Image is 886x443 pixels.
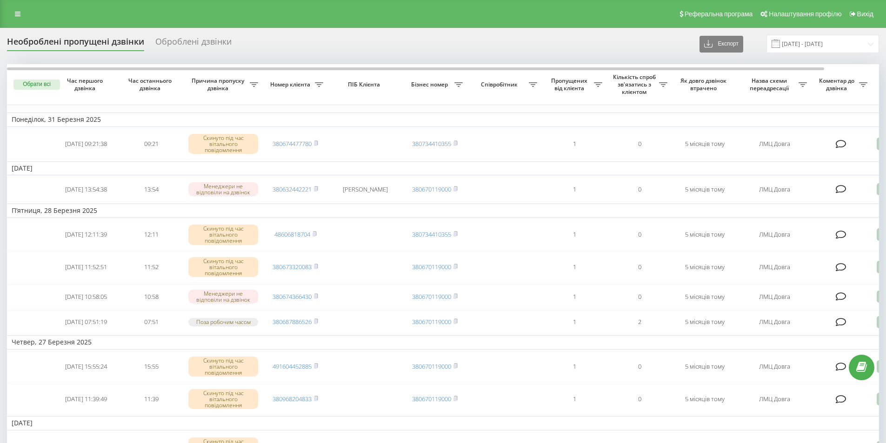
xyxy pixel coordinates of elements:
td: [DATE] 13:54:38 [53,177,119,202]
td: 1 [542,311,607,333]
button: Обрати всі [13,79,60,90]
a: 380670119000 [412,362,451,370]
span: Пропущених від клієнта [546,77,594,92]
span: Співробітник [472,81,529,88]
a: 380670119000 [412,185,451,193]
td: 09:21 [119,129,184,159]
td: [DATE] 15:55:24 [53,351,119,382]
span: Назва схеми переадресації [742,77,799,92]
td: 0 [607,252,672,283]
td: 07:51 [119,311,184,333]
a: 380673320083 [273,263,312,271]
a: 380632442221 [273,185,312,193]
td: 13:54 [119,177,184,202]
td: ЛМЦ Довга [737,311,812,333]
div: Скинуто під час вітального повідомлення [188,257,258,278]
td: ЛМЦ Довга [737,177,812,202]
td: 1 [542,177,607,202]
td: [DATE] 12:11:39 [53,219,119,250]
td: ЛМЦ Довга [737,351,812,382]
div: Менеджери не відповіли на дзвінок [188,290,258,304]
td: [DATE] 09:21:38 [53,129,119,159]
td: 5 місяців тому [672,252,737,283]
span: Як довго дзвінок втрачено [679,77,730,92]
td: 5 місяців тому [672,351,737,382]
a: 380670119000 [412,263,451,271]
a: 380670119000 [412,317,451,326]
td: 0 [607,351,672,382]
span: Номер клієнта [267,81,315,88]
td: [DATE] 11:52:51 [53,252,119,283]
td: 5 місяців тому [672,219,737,250]
td: 1 [542,219,607,250]
td: 12:11 [119,219,184,250]
td: ЛМЦ Довга [737,252,812,283]
a: 380734410355 [412,230,451,238]
span: Коментар до дзвінка [816,77,859,92]
a: 380968204833 [273,395,312,403]
td: 10:58 [119,284,184,309]
td: 0 [607,219,672,250]
td: 11:39 [119,384,184,415]
div: Менеджери не відповіли на дзвінок [188,182,258,196]
span: Налаштування профілю [769,10,841,18]
td: 1 [542,284,607,309]
a: 380670119000 [412,395,451,403]
td: 5 місяців тому [672,284,737,309]
a: 380674477780 [273,139,312,148]
div: Скинуто під час вітального повідомлення [188,389,258,410]
td: 1 [542,351,607,382]
td: 15:55 [119,351,184,382]
td: [DATE] 07:51:19 [53,311,119,333]
span: Час першого дзвінка [61,77,111,92]
td: [DATE] 11:39:49 [53,384,119,415]
span: Час останнього дзвінка [126,77,176,92]
td: 11:52 [119,252,184,283]
div: Поза робочим часом [188,318,258,326]
td: 1 [542,252,607,283]
a: 491604452885 [273,362,312,370]
span: Причина пропуску дзвінка [188,77,250,92]
div: Оброблені дзвінки [155,37,232,51]
td: [DATE] 10:58:05 [53,284,119,309]
a: 380734410355 [412,139,451,148]
td: 0 [607,384,672,415]
div: Необроблені пропущені дзвінки [7,37,144,51]
div: Скинуто під час вітального повідомлення [188,357,258,377]
td: 1 [542,129,607,159]
td: 0 [607,284,672,309]
td: [PERSON_NAME] [328,177,402,202]
span: Кількість спроб зв'язатись з клієнтом [612,73,659,95]
span: ПІБ Клієнта [336,81,394,88]
a: 380670119000 [412,292,451,301]
a: 48606818704 [274,230,310,238]
div: Скинуто під час вітального повідомлення [188,225,258,245]
td: 5 місяців тому [672,384,737,415]
td: 0 [607,177,672,202]
a: 380674366430 [273,292,312,301]
td: 5 місяців тому [672,129,737,159]
span: Бізнес номер [407,81,454,88]
td: ЛМЦ Довга [737,284,812,309]
td: ЛМЦ Довга [737,219,812,250]
td: 0 [607,129,672,159]
span: Реферальна програма [685,10,753,18]
span: Вихід [857,10,873,18]
div: Скинуто під час вітального повідомлення [188,134,258,154]
td: ЛМЦ Довга [737,384,812,415]
td: 5 місяців тому [672,177,737,202]
td: ЛМЦ Довга [737,129,812,159]
td: 1 [542,384,607,415]
a: 380687886526 [273,317,312,326]
td: 2 [607,311,672,333]
button: Експорт [699,36,743,53]
td: 5 місяців тому [672,311,737,333]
